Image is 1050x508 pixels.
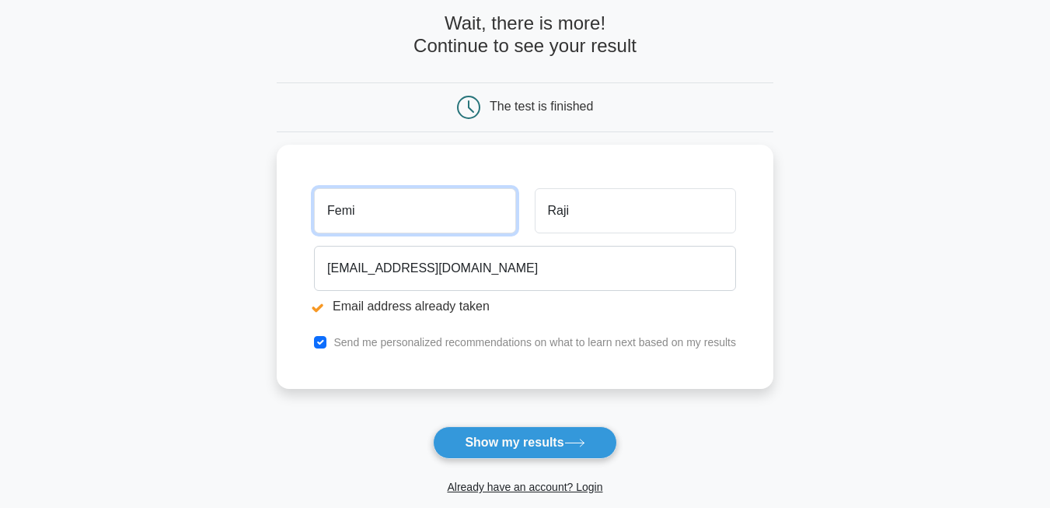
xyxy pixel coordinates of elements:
input: First name [314,188,515,233]
input: Email [314,246,736,291]
div: The test is finished [490,100,593,113]
h4: Wait, there is more! Continue to see your result [277,12,773,58]
label: Send me personalized recommendations on what to learn next based on my results [333,336,736,349]
input: Last name [535,188,736,233]
a: Already have an account? Login [447,481,602,493]
button: Show my results [433,426,616,459]
li: Email address already taken [314,297,736,316]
